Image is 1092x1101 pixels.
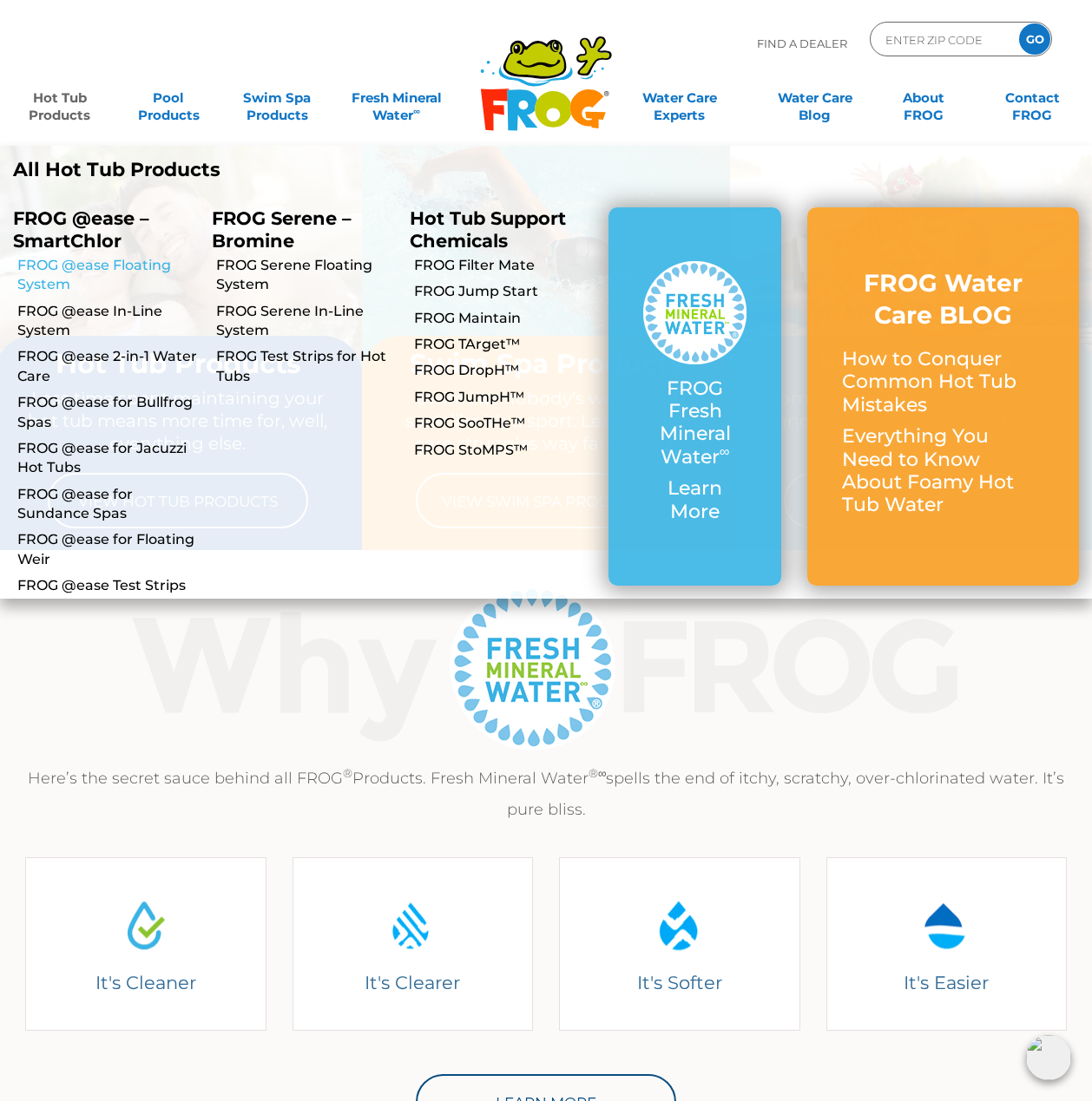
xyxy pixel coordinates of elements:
a: FROG @ease for Jacuzzi Hot Tubs [17,439,199,478]
a: ContactFROG [990,81,1075,115]
a: FROG @ease In-Line System [17,302,199,341]
a: FROG @ease Floating System [17,256,199,295]
a: FROG DropH™ [414,361,595,380]
img: Why Frog [98,580,995,754]
p: FROG Serene – Bromine [212,207,385,251]
img: Water Drop Icon [380,893,444,957]
a: FROG StoMPS™ [414,441,595,460]
a: Hot Tub Support Chemicals [410,207,566,251]
a: FROG Fresh Mineral Water∞ Learn More [643,261,747,532]
a: All Hot Tub Products [13,159,533,181]
p: FROG @ease – SmartChlor [13,207,186,251]
p: Learn More [643,477,747,523]
a: Water CareExperts [611,81,748,115]
input: GO [1019,23,1050,55]
sup: ∞ [413,105,420,117]
a: FROG Water Care BLOG How to Conquer Common Hot Tub Mistakes Everything You Need to Know About Foa... [842,267,1044,526]
a: Hot TubProducts [17,81,102,115]
a: FROG @ease 2-in-1 Water Care [17,347,199,386]
sup: ∞ [720,442,730,460]
img: openIcon [1026,1035,1071,1080]
a: Swim SpaProducts [235,81,319,115]
a: FROG TArget™ [414,335,595,354]
a: FROG @ease for Floating Weir [17,530,199,569]
input: Zip Code Form [884,27,1001,52]
p: Here’s the secret sauce behind all FROG Products. Fresh Mineral Water spells the end of itchy, sc... [12,763,1080,825]
a: PoolProducts [126,81,210,115]
a: FROG Jump Start [414,282,595,301]
img: Water Drop Icon [114,893,178,957]
h4: It's Clearer [305,971,520,994]
a: FROG @ease for Sundance Spas [17,485,199,524]
a: FROG Filter Mate [414,256,595,275]
a: FROG Test Strips for Hot Tubs [216,347,398,386]
a: FROG Maintain [414,309,595,328]
p: Find A Dealer [757,22,847,65]
sup: ®∞ [589,766,607,780]
a: AboutFROG [881,81,965,115]
a: FROG SooTHe™ [414,414,595,433]
a: FROG @ease for Bullfrog Spas [17,393,199,432]
p: How to Conquer Common Hot Tub Mistakes [842,348,1044,416]
p: FROG Fresh Mineral Water [643,377,747,469]
h4: It's Cleaner [38,971,253,994]
a: FROG Serene In-Line System [216,302,398,341]
a: FROG JumpH™ [414,388,595,407]
sup: ® [343,766,352,780]
p: Everything You Need to Know About Foamy Hot Tub Water [842,425,1044,517]
a: Fresh MineralWater∞ [344,81,450,115]
h3: FROG Water Care BLOG [842,267,1044,331]
a: FROG @ease Test Strips [17,576,199,595]
img: Water Drop Icon [914,893,978,957]
a: Water CareBlog [773,81,857,115]
img: Water Drop Icon [648,893,712,957]
h4: It's Easier [839,971,1054,994]
a: FROG Serene Floating System [216,256,398,295]
h4: It's Softer [572,971,787,994]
